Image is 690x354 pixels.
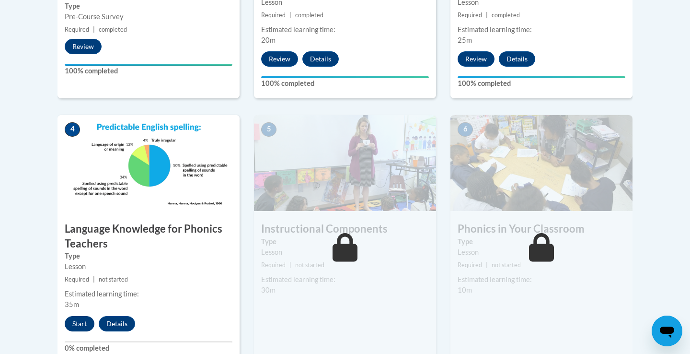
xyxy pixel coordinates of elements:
div: Lesson [65,261,232,272]
label: 0% completed [65,343,232,354]
span: | [486,12,488,19]
div: Lesson [458,247,625,258]
button: Details [302,51,339,67]
div: Pre-Course Survey [65,12,232,22]
button: Review [261,51,298,67]
span: | [93,276,95,283]
label: 100% completed [458,78,625,89]
div: Estimated learning time: [261,24,429,35]
button: Review [458,51,494,67]
label: Type [65,1,232,12]
span: 25m [458,36,472,44]
span: not started [99,276,128,283]
span: Required [261,261,286,269]
span: Required [458,261,482,269]
div: Estimated learning time: [65,289,232,299]
button: Details [99,316,135,331]
label: 100% completed [65,66,232,76]
span: completed [295,12,323,19]
span: not started [492,261,521,269]
button: Start [65,316,94,331]
img: Course Image [450,115,632,211]
label: Type [261,236,429,247]
span: 30m [261,286,276,294]
span: Required [65,26,89,33]
button: Review [65,39,102,54]
span: 5 [261,122,276,137]
span: 20m [261,36,276,44]
span: completed [492,12,520,19]
div: Estimated learning time: [261,274,429,285]
span: | [486,261,488,269]
span: Required [458,12,482,19]
div: Your progress [458,76,625,78]
span: not started [295,261,324,269]
label: Type [65,251,232,261]
img: Course Image [254,115,436,211]
label: 100% completed [261,78,429,89]
div: Estimated learning time: [458,24,625,35]
label: Type [458,236,625,247]
h3: Phonics in Your Classroom [450,222,632,236]
span: 6 [458,122,473,137]
span: 10m [458,286,472,294]
span: 35m [65,300,79,308]
img: Course Image [57,115,240,211]
div: Your progress [65,64,232,66]
span: | [93,26,95,33]
div: Your progress [261,76,429,78]
button: Details [499,51,535,67]
h3: Language Knowledge for Phonics Teachers [57,222,240,251]
iframe: Button to launch messaging window [652,316,682,346]
span: | [289,12,291,19]
span: | [289,261,291,269]
div: Lesson [261,247,429,258]
span: Required [65,276,89,283]
div: Estimated learning time: [458,274,625,285]
span: Required [261,12,286,19]
span: 4 [65,122,80,137]
h3: Instructional Components [254,222,436,236]
span: completed [99,26,127,33]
